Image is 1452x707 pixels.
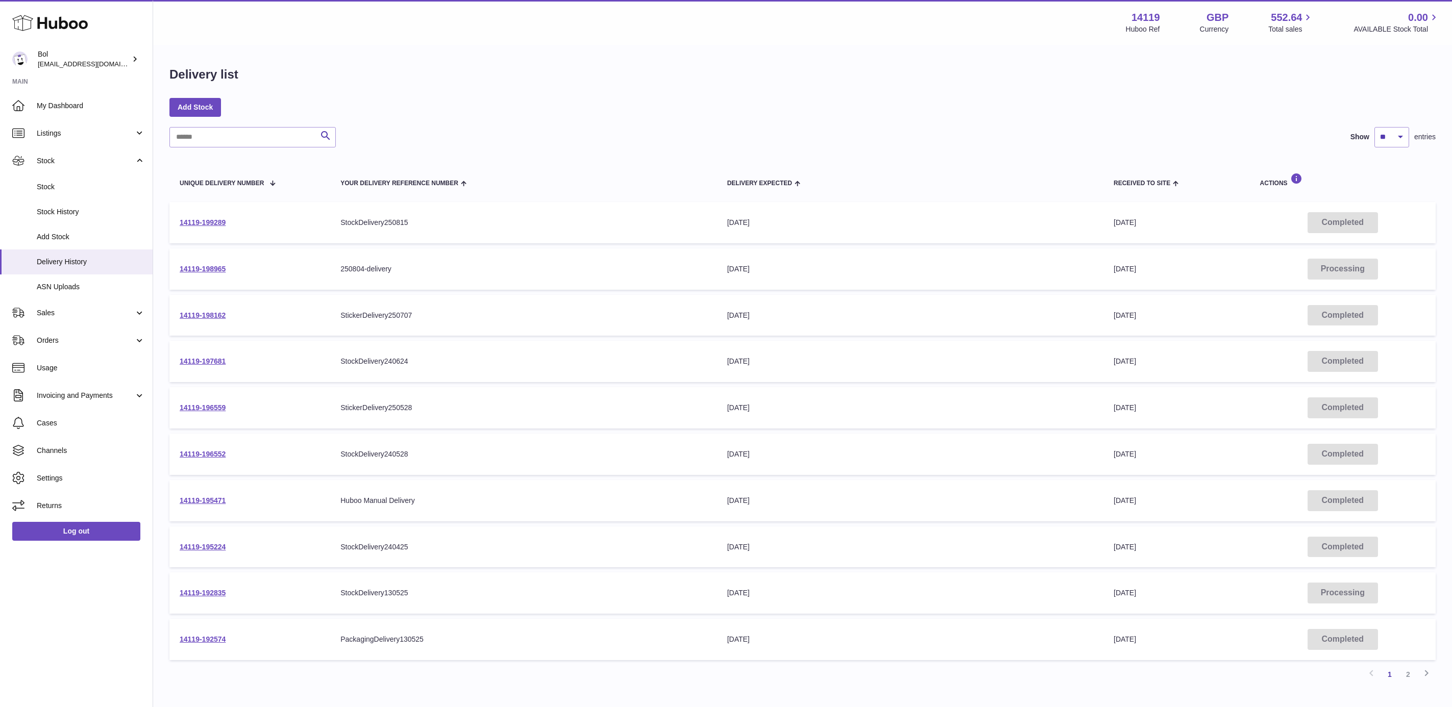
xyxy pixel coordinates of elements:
[340,311,706,320] div: StickerDelivery250707
[37,101,145,111] span: My Dashboard
[1271,11,1302,24] span: 552.64
[37,282,145,292] span: ASN Uploads
[1114,403,1136,412] span: [DATE]
[727,180,792,187] span: Delivery Expected
[727,264,1093,274] div: [DATE]
[1408,11,1428,24] span: 0.00
[37,182,145,192] span: Stock
[727,449,1093,459] div: [DATE]
[37,156,134,166] span: Stock
[37,418,145,428] span: Cases
[1126,24,1160,34] div: Huboo Ref
[37,446,145,456] span: Channels
[1114,218,1136,226] span: [DATE]
[1200,24,1229,34] div: Currency
[727,218,1093,228] div: [DATE]
[340,542,706,552] div: StockDelivery240425
[37,129,134,138] span: Listings
[1114,311,1136,319] span: [DATE]
[180,543,226,551] a: 14119-195224
[1114,357,1136,365] span: [DATE]
[1114,450,1136,458] span: [DATE]
[1268,11,1314,34] a: 552.64 Total sales
[1114,265,1136,273] span: [DATE]
[180,265,226,273] a: 14119-198965
[340,403,706,413] div: StickerDelivery250528
[1131,11,1160,24] strong: 14119
[37,232,145,242] span: Add Stock
[12,52,28,67] img: internalAdmin-14119@internal.huboo.com
[180,218,226,226] a: 14119-199289
[340,180,458,187] span: Your Delivery Reference Number
[727,635,1093,644] div: [DATE]
[180,357,226,365] a: 14119-197681
[1114,496,1136,504] span: [DATE]
[1353,11,1440,34] a: 0.00 AVAILABLE Stock Total
[727,588,1093,598] div: [DATE]
[180,403,226,412] a: 14119-196559
[340,449,706,459] div: StockDelivery240528
[37,207,145,217] span: Stock History
[37,308,134,318] span: Sales
[340,264,706,274] div: 250804-delivery
[180,635,226,643] a: 14119-192574
[37,336,134,345] span: Orders
[180,311,226,319] a: 14119-198162
[1399,665,1417,684] a: 2
[38,49,130,69] div: Bol
[1207,11,1228,24] strong: GBP
[180,589,226,597] a: 14119-192835
[169,98,221,116] a: Add Stock
[1114,589,1136,597] span: [DATE]
[340,218,706,228] div: StockDelivery250815
[38,60,150,68] span: [EMAIL_ADDRESS][DOMAIN_NAME]
[12,522,140,540] a: Log out
[1114,635,1136,643] span: [DATE]
[1381,665,1399,684] a: 1
[727,403,1093,413] div: [DATE]
[37,501,145,511] span: Returns
[180,450,226,458] a: 14119-196552
[1350,132,1369,142] label: Show
[180,180,264,187] span: Unique Delivery Number
[727,311,1093,320] div: [DATE]
[37,473,145,483] span: Settings
[340,635,706,644] div: PackagingDelivery130525
[340,357,706,366] div: StockDelivery240624
[727,496,1093,506] div: [DATE]
[1268,24,1314,34] span: Total sales
[1414,132,1436,142] span: entries
[37,257,145,267] span: Delivery History
[340,496,706,506] div: Huboo Manual Delivery
[169,66,238,83] h1: Delivery list
[727,542,1093,552] div: [DATE]
[1353,24,1440,34] span: AVAILABLE Stock Total
[1114,543,1136,551] span: [DATE]
[727,357,1093,366] div: [DATE]
[37,391,134,400] span: Invoicing and Payments
[1114,180,1170,187] span: Received to Site
[180,496,226,504] a: 14119-195471
[1260,173,1425,187] div: Actions
[37,363,145,373] span: Usage
[340,588,706,598] div: StockDelivery130525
